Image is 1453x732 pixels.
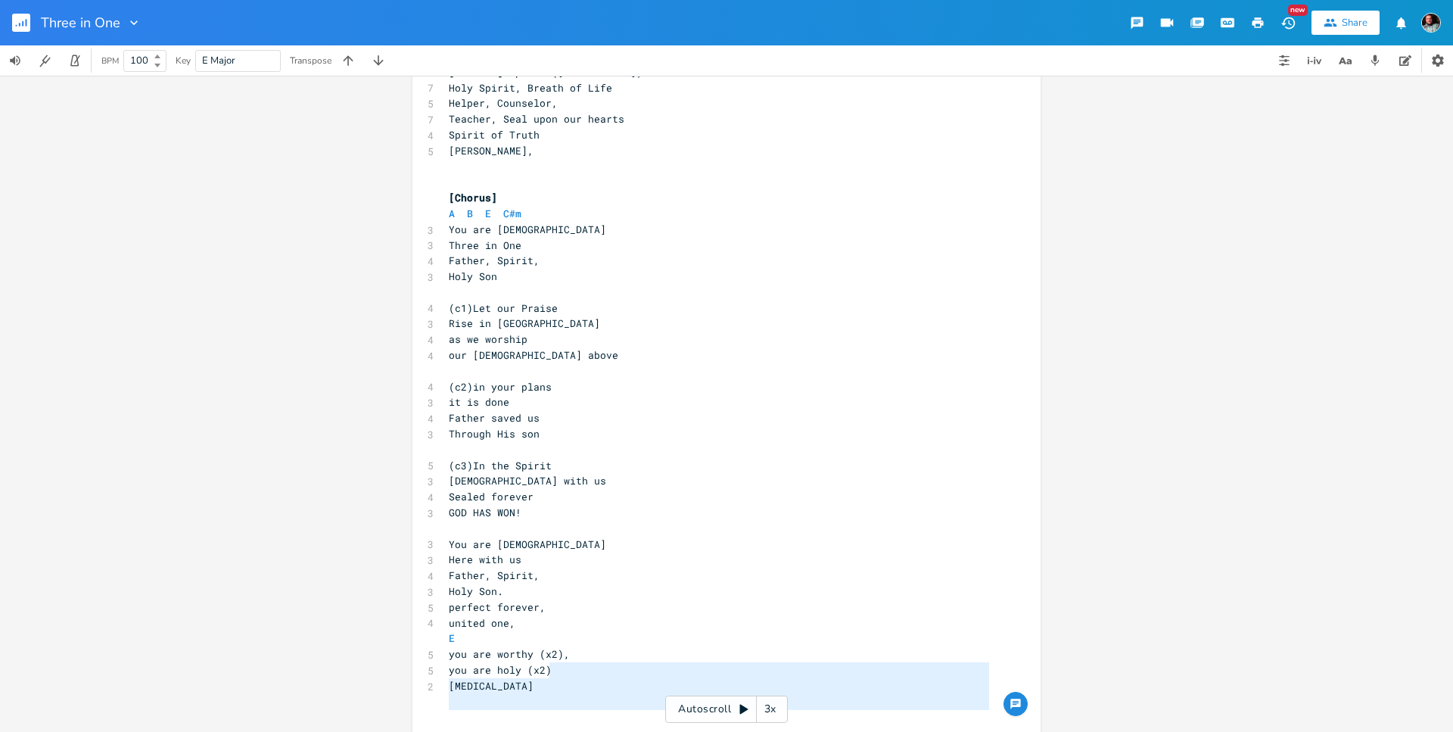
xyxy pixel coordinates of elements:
[449,663,552,677] span: you are holy (x2)
[449,411,540,425] span: Father saved us
[449,616,515,630] span: united one,
[449,65,642,79] span: -Spirit ([PERSON_NAME])
[449,301,558,315] span: (c1)Let our Praise
[449,537,606,551] span: You are [DEMOGRAPHIC_DATA]
[449,207,455,220] span: A
[449,81,612,95] span: Holy Spirit, Breath of Life
[449,191,497,204] span: [Chorus]
[449,96,558,110] span: Helper, Counselor,
[1421,13,1441,33] img: Chris Luchies
[449,584,503,598] span: Holy Son.
[467,207,473,220] span: B
[449,332,527,346] span: as we worship
[449,316,600,330] span: Rise in [GEOGRAPHIC_DATA]
[449,568,540,582] span: Father, Spirit,
[449,144,534,157] span: [PERSON_NAME],
[449,553,521,566] span: Here with us
[449,474,606,487] span: [DEMOGRAPHIC_DATA] with us
[449,380,552,394] span: (c2)in your plans
[449,269,497,283] span: Holy Son
[101,57,119,65] div: BPM
[449,348,618,362] span: our [DEMOGRAPHIC_DATA] above
[1288,5,1308,16] div: New
[449,128,540,142] span: Spirit of Truth
[202,54,235,67] span: E Major
[449,459,552,472] span: (c3)In the Spirit
[449,427,540,441] span: Through His son
[449,395,509,409] span: it is done
[176,56,191,65] div: Key
[41,16,120,30] span: Three in One
[449,65,503,79] span: [Verse 3]
[449,647,570,661] span: you are worthy (x2),
[665,696,788,723] div: Autoscroll
[449,112,624,126] span: Teacher, Seal upon our hearts
[1342,16,1367,30] div: Share
[449,600,546,614] span: perfect forever,
[449,254,540,267] span: Father, Spirit,
[449,238,521,252] span: Three in One
[1273,9,1303,36] button: New
[449,631,455,645] span: E
[449,223,606,236] span: You are [DEMOGRAPHIC_DATA]
[485,207,491,220] span: E
[449,490,534,503] span: Sealed forever
[449,679,534,693] span: [MEDICAL_DATA]
[449,506,521,519] span: GOD HAS WON!
[290,56,331,65] div: Transpose
[1311,11,1380,35] button: Share
[757,696,784,723] div: 3x
[503,207,521,220] span: C#m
